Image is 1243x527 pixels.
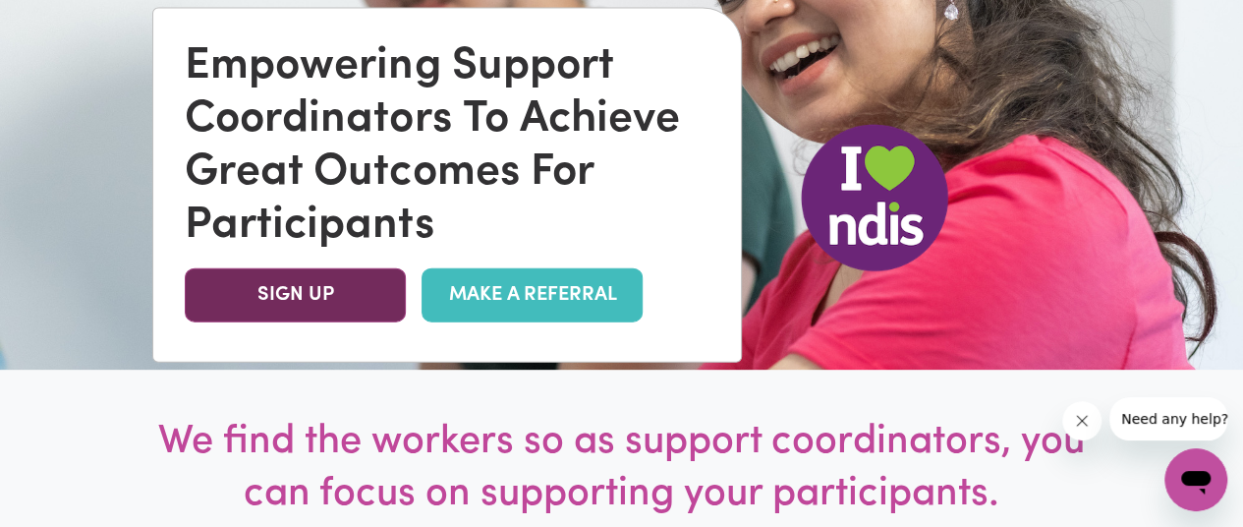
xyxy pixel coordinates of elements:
iframe: Button to launch messaging window [1164,448,1227,511]
img: NDIS Logo [801,124,948,271]
iframe: Message from company [1109,397,1227,440]
h1: We find the workers so as support coordinators, you can focus on supporting your participants. [125,417,1119,521]
div: Empowering Support Coordinators To Achieve Great Outcomes For Participants [185,40,709,253]
iframe: Close message [1062,401,1102,440]
a: SIGN UP [185,268,406,322]
span: Need any help? [12,14,119,29]
a: MAKE A REFERRAL [422,268,643,322]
